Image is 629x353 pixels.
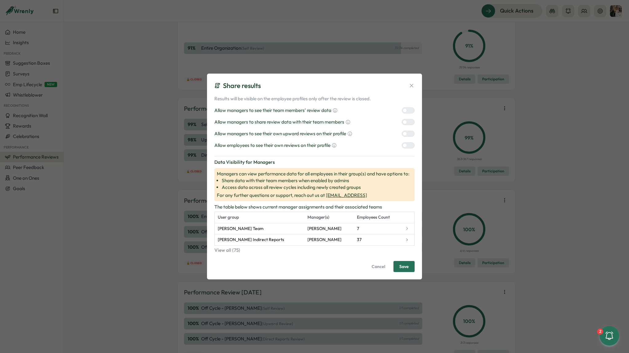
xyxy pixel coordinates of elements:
span: Save [399,261,409,272]
p: Allow managers to see their team members' review data [214,107,331,114]
span: Cancel [372,261,385,272]
p: Allow managers to see their own upward reviews on their profile [214,130,346,137]
th: User group [215,212,304,223]
button: Cancel [366,261,391,272]
td: 7 [354,223,402,234]
th: Employees Count [354,212,402,223]
td: [PERSON_NAME] [304,234,354,246]
span: [PERSON_NAME] Team [218,225,264,232]
td: 37 [354,234,402,246]
button: 2 [600,326,619,346]
p: Share results [223,81,261,90]
span: For any further questions or support, reach out us at [217,192,412,199]
td: [PERSON_NAME] [304,223,354,234]
th: Manager(s) [304,212,354,223]
span: [PERSON_NAME] Indirect Reports [218,236,284,243]
a: [EMAIL_ADDRESS] [326,192,367,198]
p: Allow managers to share review data with their team members [214,119,344,125]
p: The table below shows current manager assignments and their associated teams [214,204,415,210]
p: Results will be visible on the employee profiles only after the review is closed. [214,95,415,102]
p: Data Visibility for Managers [214,159,415,166]
button: Save [393,261,415,272]
li: Access data across all review cycles including newly created groups [222,184,412,191]
span: Managers can view performance data for all employees in their group(s) and have options to: [217,171,412,191]
p: Allow employees to see their own reviews on their profile [214,142,330,149]
button: View all (75) [214,247,415,254]
div: 2 [597,328,603,335]
li: Share data with their team members when enabled by admins [222,177,412,184]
